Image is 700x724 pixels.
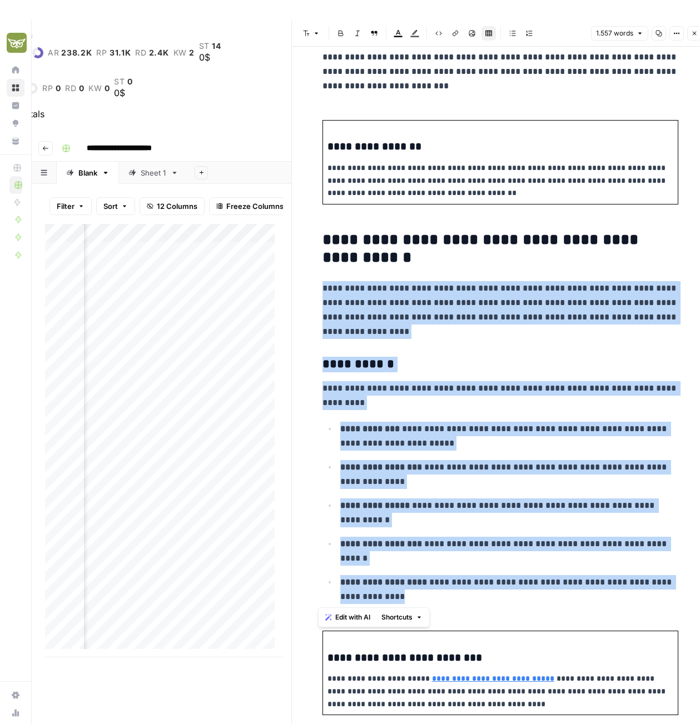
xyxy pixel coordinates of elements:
[65,84,84,93] a: rd0
[135,48,146,57] span: rd
[78,167,97,178] div: Blank
[88,84,110,93] a: kw0
[209,197,291,215] button: Freeze Columns
[105,84,110,93] span: 0
[48,48,92,57] a: ar238.2K
[65,84,76,93] span: rd
[7,704,24,722] a: Usage
[591,26,648,41] button: 1.557 words
[199,42,210,51] span: st
[199,51,221,64] div: 0$
[49,197,92,215] button: Filter
[42,84,53,93] span: rp
[114,77,125,86] span: st
[103,201,118,212] span: Sort
[119,162,188,184] a: Sheet 1
[226,201,284,212] span: Freeze Columns
[42,84,61,93] a: rp0
[48,48,59,57] span: ar
[96,48,107,57] span: rp
[96,48,131,57] a: rp31.1K
[96,197,135,215] button: Sort
[173,48,187,57] span: kw
[79,84,85,93] span: 0
[114,86,132,99] div: 0$
[110,48,131,57] span: 31.1K
[141,167,166,178] div: Sheet 1
[212,42,221,51] span: 14
[321,610,375,625] button: Edit with AI
[596,28,633,38] span: 1.557 words
[335,612,370,622] span: Edit with AI
[56,84,61,93] span: 0
[149,48,169,57] span: 2.4K
[57,201,75,212] span: Filter
[57,162,119,184] a: Blank
[7,132,24,150] a: Your Data
[173,48,195,57] a: kw2
[7,686,24,704] a: Settings
[377,610,427,625] button: Shortcuts
[199,42,221,51] a: st14
[127,77,133,86] span: 0
[61,48,92,57] span: 238.2K
[114,77,132,86] a: st0
[189,48,195,57] span: 2
[381,612,413,622] span: Shortcuts
[140,197,205,215] button: 12 Columns
[88,84,102,93] span: kw
[157,201,197,212] span: 12 Columns
[135,48,168,57] a: rd2.4K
